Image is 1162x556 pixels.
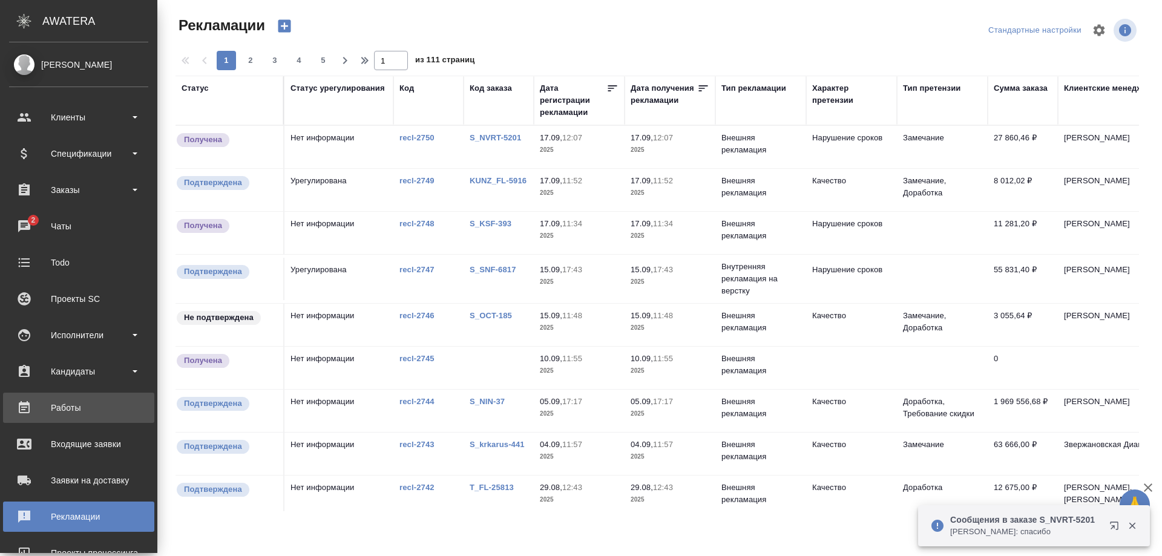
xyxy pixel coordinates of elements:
[897,476,988,518] td: Доработка
[184,312,254,324] p: Не подтверждена
[1124,492,1145,517] span: 🙏
[653,311,673,320] p: 11:48
[653,219,673,228] p: 11:34
[3,247,154,278] a: Todo
[988,126,1058,168] td: 27 860,46 ₽
[399,483,435,492] a: recl-2742
[631,440,653,449] p: 04.09,
[470,176,527,185] a: KUNZ_FL-5916
[1064,82,1158,94] div: Клиентские менеджеры
[988,476,1058,518] td: 12 675,00 ₽
[184,220,222,232] p: Получена
[1120,489,1150,520] button: 🙏
[806,304,897,346] td: Качество
[399,219,435,228] a: recl-2748
[540,219,562,228] p: 17.09,
[631,276,709,288] p: 2025
[3,393,154,423] a: Работы
[988,433,1058,475] td: 63 666,00 ₽
[9,326,148,344] div: Исполнители
[399,311,435,320] a: recl-2746
[631,451,709,463] p: 2025
[562,265,582,274] p: 17:43
[284,304,393,346] td: Нет информации
[415,53,474,70] span: из 111 страниц
[3,429,154,459] a: Входящие заявки
[184,266,242,278] p: Подтверждена
[470,265,516,274] a: S_SNF-6817
[806,126,897,168] td: Нарушение сроков
[806,390,897,432] td: Качество
[562,219,582,228] p: 11:34
[540,365,619,377] p: 2025
[562,133,582,142] p: 12:07
[284,258,393,300] td: Урегулирована
[631,265,653,274] p: 15.09,
[270,16,299,36] button: Создать
[715,126,806,168] td: Внешняя рекламация
[540,354,562,363] p: 10.09,
[540,408,619,420] p: 2025
[631,397,653,406] p: 05.09,
[1120,520,1144,531] button: Закрыть
[562,483,582,492] p: 12:43
[289,51,309,70] button: 4
[653,440,673,449] p: 11:57
[284,476,393,518] td: Нет информации
[631,483,653,492] p: 29.08,
[182,82,209,94] div: Статус
[897,390,988,432] td: Доработка, Требование скидки
[284,433,393,475] td: Нет информации
[540,276,619,288] p: 2025
[806,433,897,475] td: Качество
[562,440,582,449] p: 11:57
[540,187,619,199] p: 2025
[988,347,1058,389] td: 0
[715,304,806,346] td: Внешняя рекламация
[540,494,619,506] p: 2025
[470,133,521,142] a: S_NVRT-5201
[9,217,148,235] div: Чаты
[897,433,988,475] td: Замечание
[540,133,562,142] p: 17.09,
[470,219,511,228] a: S_KSF-393
[985,21,1085,40] div: split button
[903,82,960,94] div: Тип претензии
[897,169,988,211] td: Замечание, Доработка
[3,465,154,495] a: Заявки на доставку
[284,169,393,211] td: Урегулирована
[241,51,260,70] button: 2
[284,126,393,168] td: Нет информации
[631,354,653,363] p: 10.09,
[715,476,806,518] td: Внешняя рекламация
[399,133,435,142] a: recl-2750
[994,82,1048,94] div: Сумма заказа
[1102,514,1131,543] button: Открыть в новой вкладке
[715,212,806,254] td: Внешняя рекламация
[540,311,562,320] p: 15.09,
[399,176,435,185] a: recl-2749
[399,82,414,94] div: Код
[950,514,1101,526] p: Сообщения в заказе S_NVRT-5201
[313,51,333,70] button: 5
[950,526,1101,538] p: [PERSON_NAME]: спасибо
[9,181,148,199] div: Заказы
[290,82,385,94] div: Статус урегулирования
[184,440,242,453] p: Подтверждена
[812,82,891,106] div: Характер претензии
[631,133,653,142] p: 17.09,
[265,51,284,70] button: 3
[562,397,582,406] p: 17:17
[631,408,709,420] p: 2025
[562,176,582,185] p: 11:52
[631,176,653,185] p: 17.09,
[470,483,514,492] a: T_FL-25813
[540,82,606,119] div: Дата регистрации рекламации
[540,451,619,463] p: 2025
[653,354,673,363] p: 11:55
[9,108,148,126] div: Клиенты
[988,169,1058,211] td: 8 012,02 ₽
[184,397,242,410] p: Подтверждена
[399,265,435,274] a: recl-2747
[806,476,897,518] td: Качество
